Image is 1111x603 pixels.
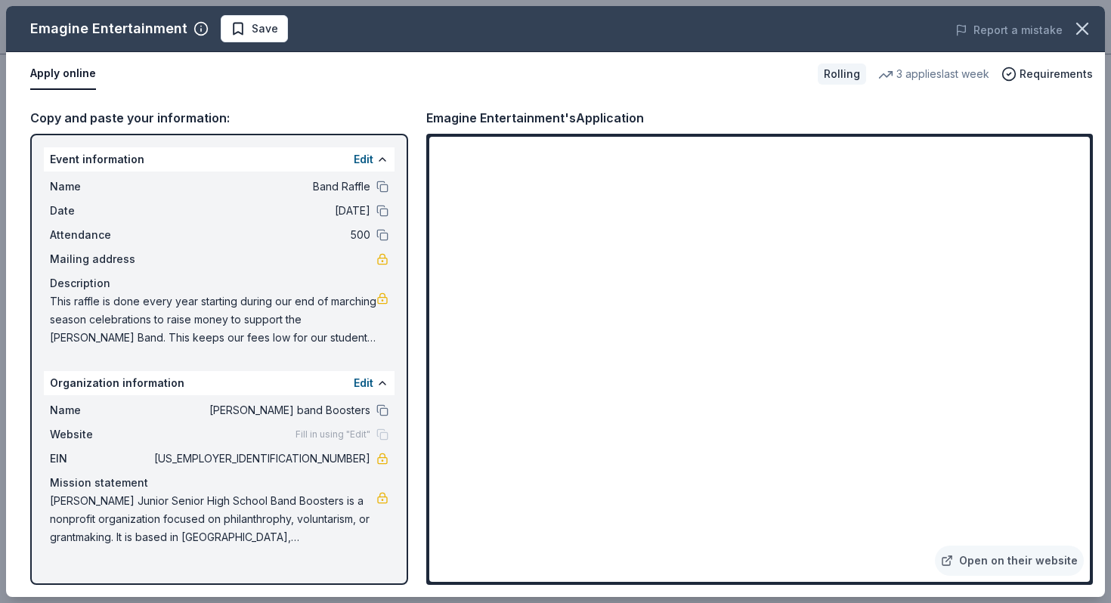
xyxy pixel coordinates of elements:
[935,546,1084,576] a: Open on their website
[252,20,278,38] span: Save
[30,108,408,128] div: Copy and paste your information:
[354,374,373,392] button: Edit
[151,401,370,419] span: [PERSON_NAME] band Boosters
[1020,65,1093,83] span: Requirements
[955,21,1063,39] button: Report a mistake
[50,450,151,468] span: EIN
[151,450,370,468] span: [US_EMPLOYER_IDENTIFICATION_NUMBER]
[44,371,395,395] div: Organization information
[818,63,866,85] div: Rolling
[151,202,370,220] span: [DATE]
[151,178,370,196] span: Band Raffle
[30,17,187,41] div: Emagine Entertainment
[50,292,376,347] span: This raffle is done every year starting during our end of marching season celebrations to raise m...
[50,274,388,292] div: Description
[296,428,370,441] span: Fill in using "Edit"
[50,425,151,444] span: Website
[878,65,989,83] div: 3 applies last week
[50,202,151,220] span: Date
[44,147,395,172] div: Event information
[50,401,151,419] span: Name
[50,178,151,196] span: Name
[50,226,151,244] span: Attendance
[221,15,288,42] button: Save
[50,250,151,268] span: Mailing address
[426,108,644,128] div: Emagine Entertainment's Application
[50,492,376,546] span: [PERSON_NAME] Junior Senior High School Band Boosters is a nonprofit organization focused on phil...
[151,226,370,244] span: 500
[50,474,388,492] div: Mission statement
[354,150,373,169] button: Edit
[1001,65,1093,83] button: Requirements
[30,58,96,90] button: Apply online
